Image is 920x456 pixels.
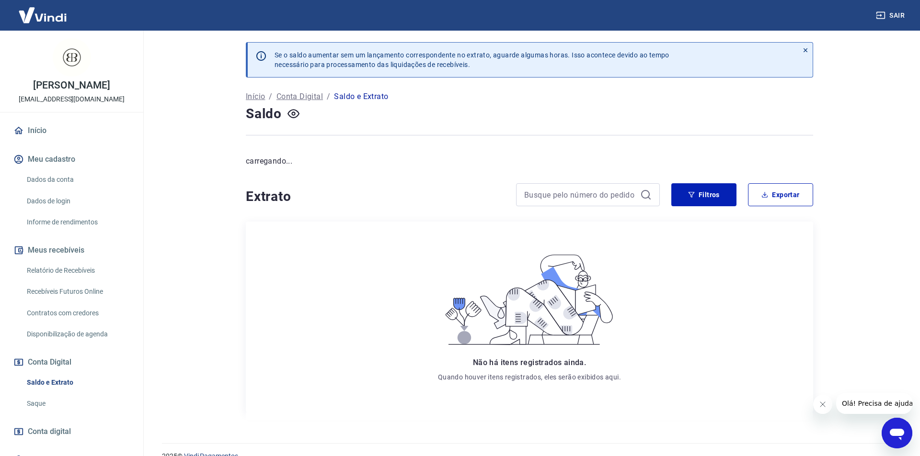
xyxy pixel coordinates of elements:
[275,50,669,69] p: Se o saldo aumentar sem um lançamento correspondente no extrato, aguarde algumas horas. Isso acon...
[53,38,91,77] img: 56ce29a4-eeae-484d-9298-09d0a78cfbb5.jpeg
[23,303,132,323] a: Contratos com credores
[836,393,912,414] iframe: Mensagem da empresa
[671,183,736,206] button: Filtros
[11,240,132,261] button: Meus recebíveis
[524,188,636,202] input: Busque pelo número do pedido
[28,425,71,438] span: Conta digital
[246,187,505,206] h4: Extrato
[6,7,80,14] span: Olá! Precisa de ajuda?
[874,7,908,24] button: Sair
[23,170,132,189] a: Dados da conta
[473,358,586,367] span: Não há itens registrados ainda.
[813,395,832,414] iframe: Fechar mensagem
[11,120,132,141] a: Início
[334,91,388,102] p: Saldo e Extrato
[23,324,132,344] a: Disponibilização de agenda
[33,80,110,90] p: [PERSON_NAME]
[269,91,272,102] p: /
[19,94,125,104] p: [EMAIL_ADDRESS][DOMAIN_NAME]
[23,191,132,211] a: Dados de login
[246,104,282,123] h4: Saldo
[23,373,132,392] a: Saldo e Extrato
[882,418,912,448] iframe: Botão para abrir a janela de mensagens
[11,421,132,442] a: Conta digital
[23,212,132,232] a: Informe de rendimentos
[246,156,813,167] p: carregando...
[438,372,621,382] p: Quando houver itens registrados, eles serão exibidos aqui.
[748,183,813,206] button: Exportar
[11,0,74,30] img: Vindi
[11,352,132,373] button: Conta Digital
[246,91,265,102] a: Início
[23,282,132,301] a: Recebíveis Futuros Online
[11,149,132,170] button: Meu cadastro
[23,394,132,413] a: Saque
[327,91,330,102] p: /
[23,261,132,280] a: Relatório de Recebíveis
[276,91,323,102] a: Conta Digital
